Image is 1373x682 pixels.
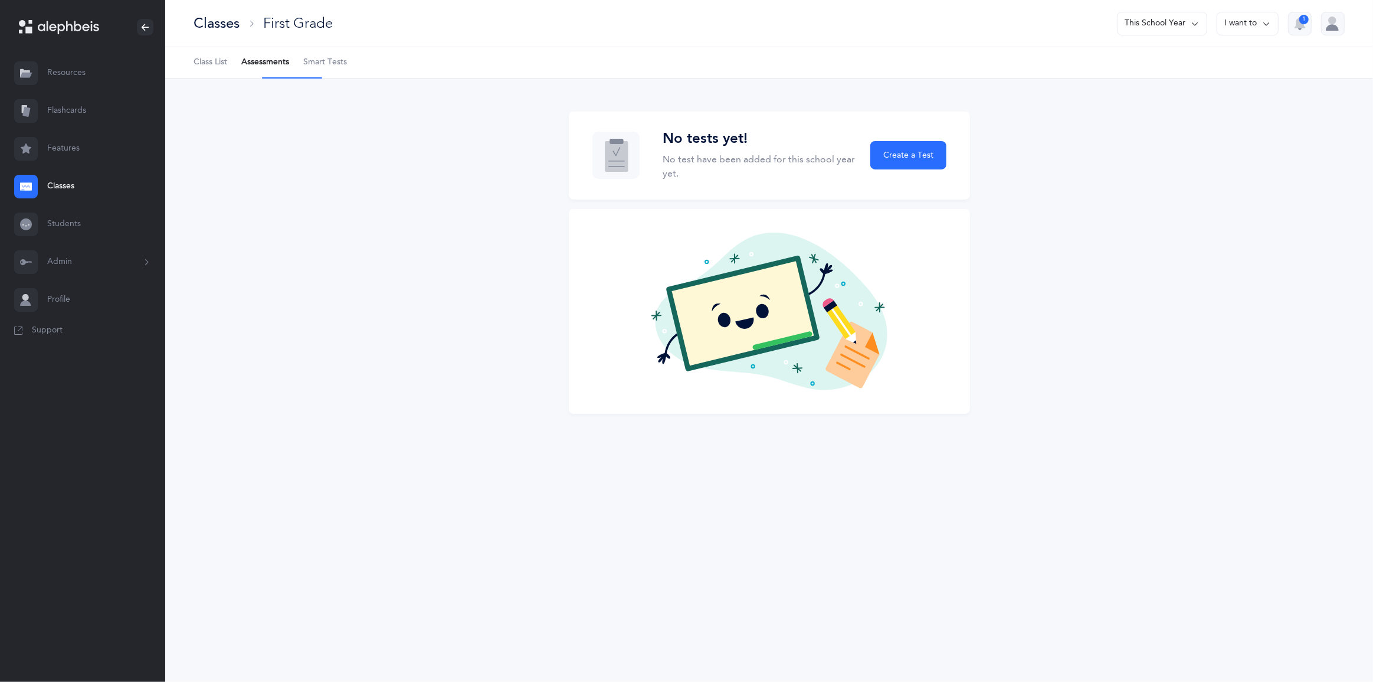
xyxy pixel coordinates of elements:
[870,141,946,169] button: Create a Test
[663,152,857,181] p: No test have been added for this school year yet.
[663,130,857,148] h3: No tests yet!
[1117,12,1207,35] button: This School Year
[1299,15,1309,24] div: 1
[263,14,333,33] div: First Grade
[194,57,227,68] span: Class List
[1288,12,1312,35] button: 1
[883,149,933,162] span: Create a Test
[194,14,240,33] div: Classes
[303,57,347,68] span: Smart Tests
[32,325,63,337] span: Support
[1217,12,1279,35] button: I want to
